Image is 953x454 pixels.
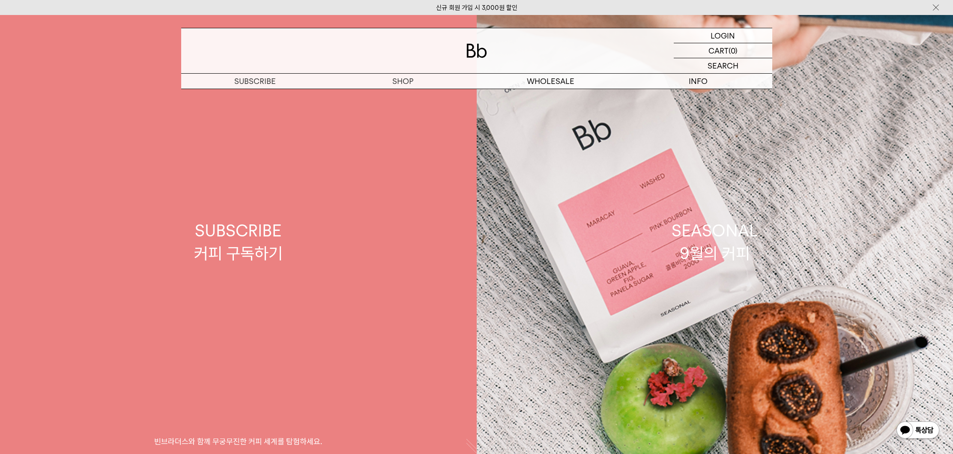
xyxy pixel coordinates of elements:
[708,43,729,58] p: CART
[181,74,329,89] a: SUBSCRIBE
[624,74,772,89] p: INFO
[708,58,738,73] p: SEARCH
[896,421,940,441] img: 카카오톡 채널 1:1 채팅 버튼
[729,43,738,58] p: (0)
[672,219,758,265] div: SEASONAL 9월의 커피
[329,74,477,89] a: SHOP
[194,219,283,265] div: SUBSCRIBE 커피 구독하기
[436,4,517,12] a: 신규 회원 가입 시 3,000원 할인
[477,74,624,89] p: WHOLESALE
[466,44,487,58] img: 로고
[711,28,735,43] p: LOGIN
[674,43,772,58] a: CART (0)
[674,28,772,43] a: LOGIN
